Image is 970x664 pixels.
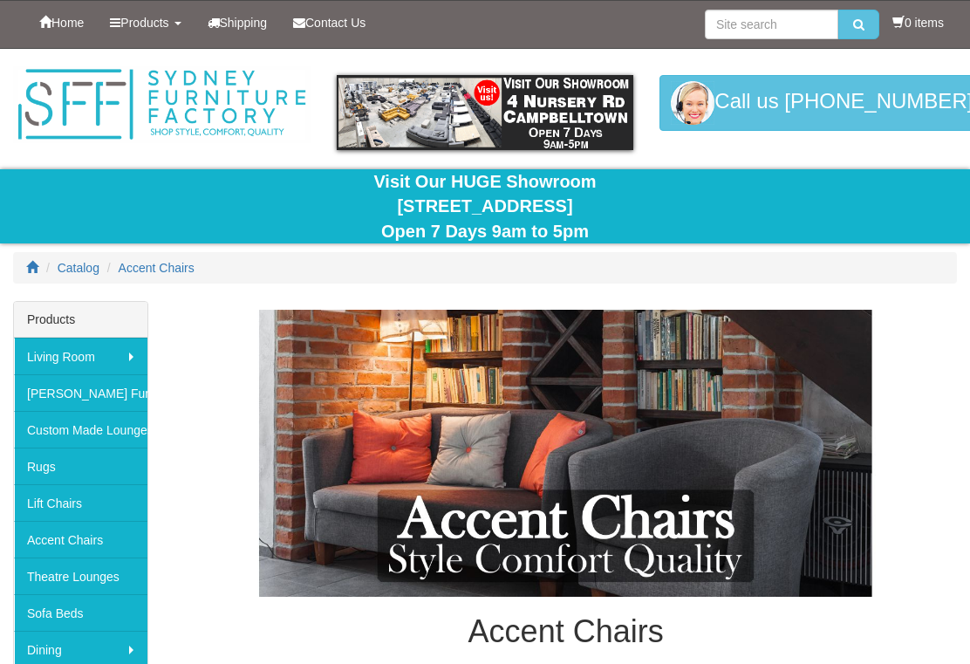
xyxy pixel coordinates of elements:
span: Home [51,16,84,30]
input: Site search [705,10,838,39]
a: Custom Made Lounges [14,411,147,448]
span: Shipping [220,16,268,30]
a: Shipping [195,1,281,44]
a: Accent Chairs [14,521,147,558]
a: Contact Us [280,1,379,44]
a: Sofa Beds [14,594,147,631]
img: showroom.gif [337,75,634,150]
img: Accent Chairs [174,310,957,597]
a: Theatre Lounges [14,558,147,594]
img: Sydney Furniture Factory [13,66,311,143]
a: [PERSON_NAME] Furniture [14,374,147,411]
h1: Accent Chairs [174,614,957,649]
div: Visit Our HUGE Showroom [STREET_ADDRESS] Open 7 Days 9am to 5pm [13,169,957,244]
li: 0 items [892,14,944,31]
a: Living Room [14,338,147,374]
a: Products [97,1,194,44]
a: Catalog [58,261,99,275]
a: Home [26,1,97,44]
span: Products [120,16,168,30]
a: Accent Chairs [119,261,195,275]
a: Rugs [14,448,147,484]
span: Contact Us [305,16,365,30]
a: Lift Chairs [14,484,147,521]
div: Products [14,302,147,338]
